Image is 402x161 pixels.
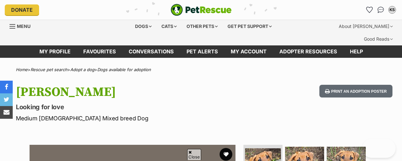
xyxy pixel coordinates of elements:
[224,45,273,58] a: My account
[362,139,396,158] iframe: Help Scout Beacon - Open
[389,7,395,13] div: KS
[16,114,246,123] p: Medium [DEMOGRAPHIC_DATA] Mixed breed Dog
[182,20,222,33] div: Other pets
[70,67,94,72] a: Adopt a dog
[77,45,122,58] a: Favourites
[223,20,276,33] div: Get pet support
[5,4,39,15] a: Donate
[171,4,232,16] img: logo-e224e6f780fb5917bec1dbf3a21bbac754714ae5b6737aabdf751b685950b380.svg
[220,148,232,161] button: favourite
[131,20,156,33] div: Dogs
[359,33,397,45] div: Good Reads
[97,67,151,72] a: Dogs available for adoption
[387,5,397,15] button: My account
[344,45,369,58] a: Help
[16,85,246,99] h1: [PERSON_NAME]
[364,5,374,15] a: Favourites
[17,23,31,29] span: Menu
[33,45,77,58] a: My profile
[319,85,392,98] button: Print an adoption poster
[171,4,232,16] a: PetRescue
[180,45,224,58] a: Pet alerts
[273,45,344,58] a: Adopter resources
[122,45,180,58] a: conversations
[376,5,386,15] a: Conversations
[31,67,67,72] a: Rescue pet search
[16,103,246,111] p: Looking for love
[364,5,397,15] ul: Account quick links
[334,20,397,33] div: About [PERSON_NAME]
[187,149,201,160] span: Close
[378,7,384,13] img: chat-41dd97257d64d25036548639549fe6c8038ab92f7586957e7f3b1b290dea8141.svg
[10,20,35,31] a: Menu
[16,67,28,72] a: Home
[157,20,181,33] div: Cats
